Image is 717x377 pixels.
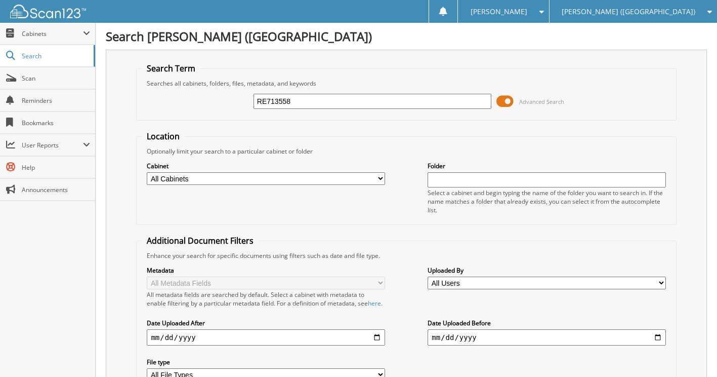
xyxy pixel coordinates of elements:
span: Help [22,163,90,172]
div: Select a cabinet and begin typing the name of the folder you want to search in. If the name match... [428,188,665,214]
span: Cabinets [22,29,83,38]
iframe: Chat Widget [666,328,717,377]
div: Searches all cabinets, folders, files, metadata, and keywords [142,79,670,88]
label: File type [147,358,385,366]
span: Advanced Search [519,98,564,105]
span: Announcements [22,185,90,194]
span: Reminders [22,96,90,105]
span: User Reports [22,141,83,149]
input: start [147,329,385,346]
legend: Search Term [142,63,200,74]
span: [PERSON_NAME] ([GEOGRAPHIC_DATA]) [562,9,695,15]
legend: Additional Document Filters [142,235,259,246]
span: Search [22,52,89,60]
label: Metadata [147,266,385,275]
span: [PERSON_NAME] [471,9,527,15]
span: Scan [22,74,90,83]
input: end [428,329,665,346]
img: scan123-logo-white.svg [10,5,86,18]
span: Bookmarks [22,119,90,127]
legend: Location [142,131,185,142]
label: Date Uploaded Before [428,319,665,327]
label: Date Uploaded After [147,319,385,327]
label: Uploaded By [428,266,665,275]
div: Optionally limit your search to a particular cabinet or folder [142,147,670,156]
h1: Search [PERSON_NAME] ([GEOGRAPHIC_DATA]) [106,28,707,45]
label: Folder [428,162,665,170]
div: All metadata fields are searched by default. Select a cabinet with metadata to enable filtering b... [147,290,385,308]
a: here [368,299,381,308]
div: Enhance your search for specific documents using filters such as date and file type. [142,251,670,260]
label: Cabinet [147,162,385,170]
